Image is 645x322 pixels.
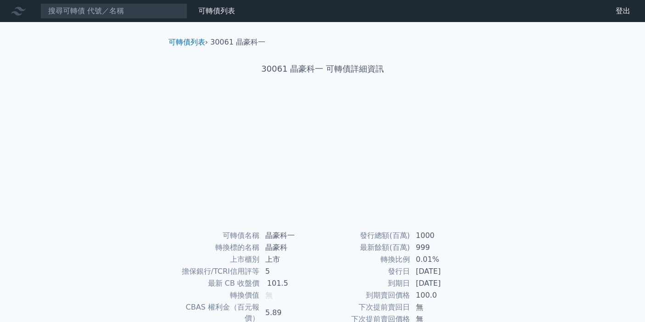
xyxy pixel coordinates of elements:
span: 無 [265,291,273,299]
td: 擔保銀行/TCRI信用評等 [172,266,260,277]
a: 可轉債列表 [198,6,235,15]
li: › [168,37,208,48]
input: 搜尋可轉債 代號／名稱 [40,3,187,19]
td: 晶豪科一 [260,230,323,242]
td: [DATE] [410,277,473,289]
td: 最新餘額(百萬) [323,242,410,254]
td: 無 [410,301,473,313]
td: 1000 [410,230,473,242]
a: 登出 [608,4,638,18]
td: 到期賣回價格 [323,289,410,301]
div: 101.5 [265,278,290,289]
a: 可轉債列表 [168,38,205,46]
h1: 30061 晶豪科一 可轉債詳細資訊 [161,62,484,75]
td: 0.01% [410,254,473,266]
li: 30061 晶豪科一 [210,37,265,48]
td: [DATE] [410,266,473,277]
td: 轉換價值 [172,289,260,301]
td: 100.0 [410,289,473,301]
td: 轉換標的名稱 [172,242,260,254]
td: 上市櫃別 [172,254,260,266]
td: 999 [410,242,473,254]
td: 轉換比例 [323,254,410,266]
td: 發行總額(百萬) [323,230,410,242]
td: 可轉債名稱 [172,230,260,242]
td: 晶豪科 [260,242,323,254]
td: 最新 CB 收盤價 [172,277,260,289]
td: 到期日 [323,277,410,289]
td: 5 [260,266,323,277]
td: 發行日 [323,266,410,277]
td: 下次提前賣回日 [323,301,410,313]
td: 上市 [260,254,323,266]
